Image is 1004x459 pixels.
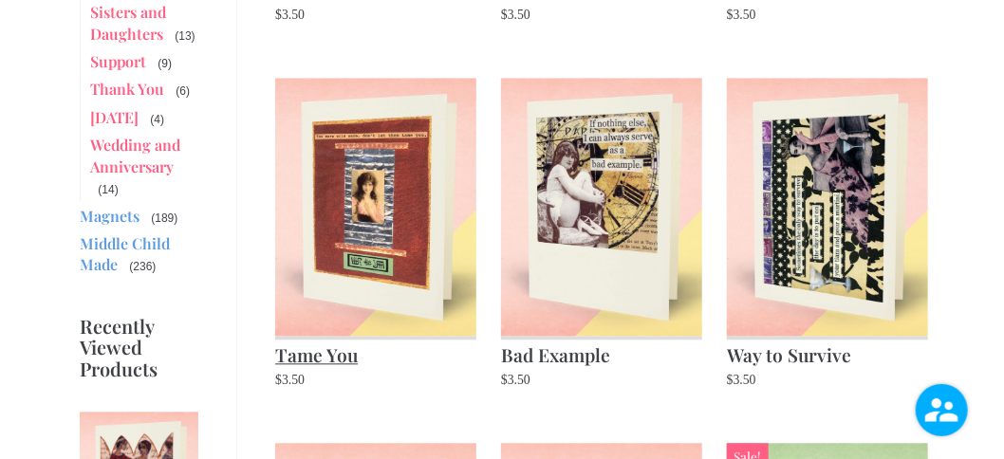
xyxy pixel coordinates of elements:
a: Sisters and Daughters [90,2,166,43]
bdi: 3.50 [501,8,530,22]
span: $ [275,8,282,22]
a: Wedding and Anniversary [90,135,180,175]
span: $ [501,8,508,22]
h2: Tame You [275,336,476,370]
span: (14) [96,181,120,198]
bdi: 3.50 [727,8,756,22]
span: (189) [149,210,179,227]
span: (9) [156,55,174,72]
h2: Way to Survive [727,336,928,370]
span: $ [275,373,282,387]
bdi: 3.50 [727,373,756,387]
img: Bad Example [501,78,702,336]
a: Middle Child Made [80,233,170,274]
a: Bad Example $3.50 [501,78,702,392]
span: $ [727,8,734,22]
span: $ [501,373,508,387]
img: Tame You [275,78,476,336]
span: $ [727,373,734,387]
span: (236) [127,258,158,275]
h2: Bad Example [501,336,702,370]
p: Recently Viewed Products [80,316,198,379]
bdi: 3.50 [275,8,305,22]
a: Thank You [90,79,164,99]
img: user.png [916,384,968,436]
span: (6) [174,83,192,100]
a: Support [90,51,146,71]
a: Way to Survive $3.50 [727,78,928,392]
bdi: 3.50 [501,373,530,387]
a: Tame You $3.50 [275,78,476,392]
span: (4) [148,111,166,128]
a: Magnets [80,206,139,226]
img: Way to Survive [727,78,928,336]
bdi: 3.50 [275,373,305,387]
a: [DATE] [90,107,139,127]
span: (13) [173,28,196,45]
